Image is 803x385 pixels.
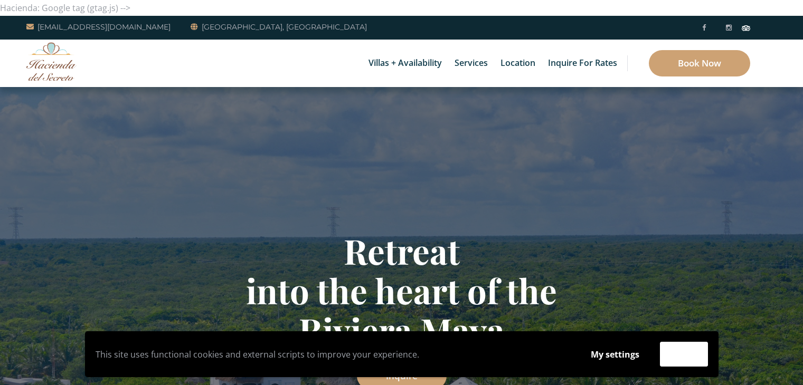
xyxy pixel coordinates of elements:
[191,21,367,33] a: [GEOGRAPHIC_DATA], [GEOGRAPHIC_DATA]
[449,40,493,87] a: Services
[495,40,541,87] a: Location
[742,25,750,31] img: Tripadvisor_logomark.svg
[363,40,447,87] a: Villas + Availability
[581,342,649,367] button: My settings
[649,50,750,76] a: Book Now
[26,42,77,81] img: Awesome Logo
[543,40,622,87] a: Inquire for Rates
[93,231,711,350] h1: Retreat into the heart of the Riviera Maya
[26,21,171,33] a: [EMAIL_ADDRESS][DOMAIN_NAME]
[96,346,570,362] p: This site uses functional cookies and external scripts to improve your experience.
[660,342,708,367] button: Accept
